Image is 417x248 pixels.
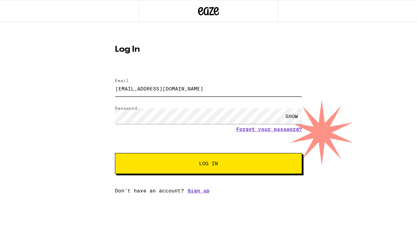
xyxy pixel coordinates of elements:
[115,81,302,96] input: Email
[115,188,302,194] div: Don't have an account?
[115,45,302,54] h1: Log In
[115,78,129,83] label: Email
[281,108,302,124] div: SHOW
[188,188,210,194] a: Sign up
[199,161,218,166] span: Log In
[236,126,302,132] a: Forgot your password?
[115,153,302,174] button: Log In
[115,106,137,110] label: Password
